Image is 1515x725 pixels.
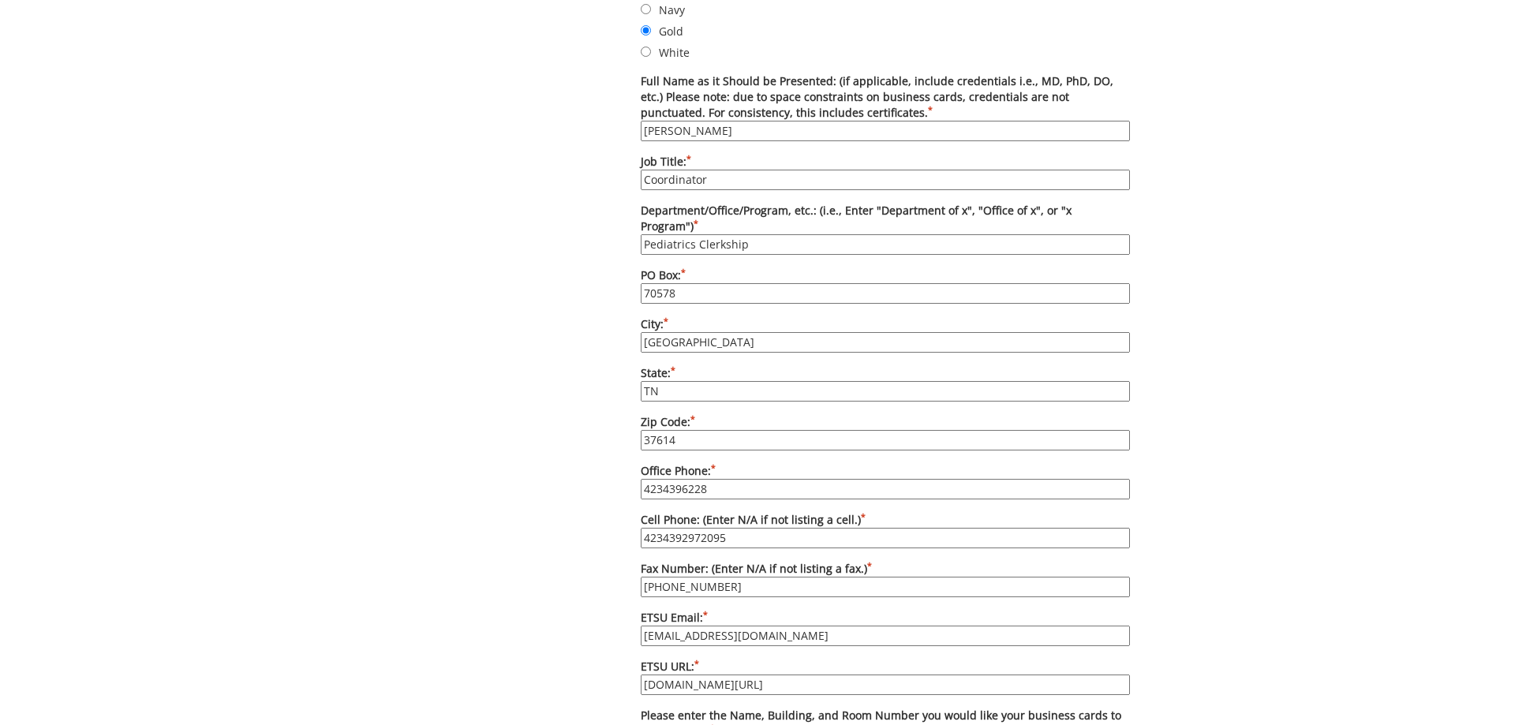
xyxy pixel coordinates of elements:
label: Office Phone: [641,463,1130,499]
input: Zip Code:* [641,430,1130,450]
input: State:* [641,381,1130,402]
input: Cell Phone: (Enter N/A if not listing a cell.)* [641,528,1130,548]
input: Department/Office/Program, etc.: (i.e., Enter "Department of x", "Office of x", or "x Program")* [641,234,1130,255]
label: Fax Number: (Enter N/A if not listing a fax.) [641,561,1130,597]
label: Job Title: [641,154,1130,190]
input: Fax Number: (Enter N/A if not listing a fax.)* [641,577,1130,597]
input: Office Phone:* [641,479,1130,499]
input: Navy [641,4,651,14]
label: Gold [641,22,1130,39]
input: City:* [641,332,1130,353]
label: Cell Phone: (Enter N/A if not listing a cell.) [641,512,1130,548]
label: State: [641,365,1130,402]
label: PO Box: [641,267,1130,304]
input: ETSU Email:* [641,626,1130,646]
label: City: [641,316,1130,353]
input: Full Name as it Should be Presented: (if applicable, include credentials i.e., MD, PhD, DO, etc.)... [641,121,1130,141]
input: White [641,47,651,57]
input: Gold [641,25,651,36]
label: Full Name as it Should be Presented: (if applicable, include credentials i.e., MD, PhD, DO, etc.)... [641,73,1130,141]
input: Job Title:* [641,170,1130,190]
input: ETSU URL:* [641,675,1130,695]
label: White [641,43,1130,61]
label: Department/Office/Program, etc.: (i.e., Enter "Department of x", "Office of x", or "x Program") [641,203,1130,255]
label: Zip Code: [641,414,1130,450]
label: Navy [641,1,1130,18]
label: ETSU URL: [641,659,1130,695]
label: ETSU Email: [641,610,1130,646]
input: PO Box:* [641,283,1130,304]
